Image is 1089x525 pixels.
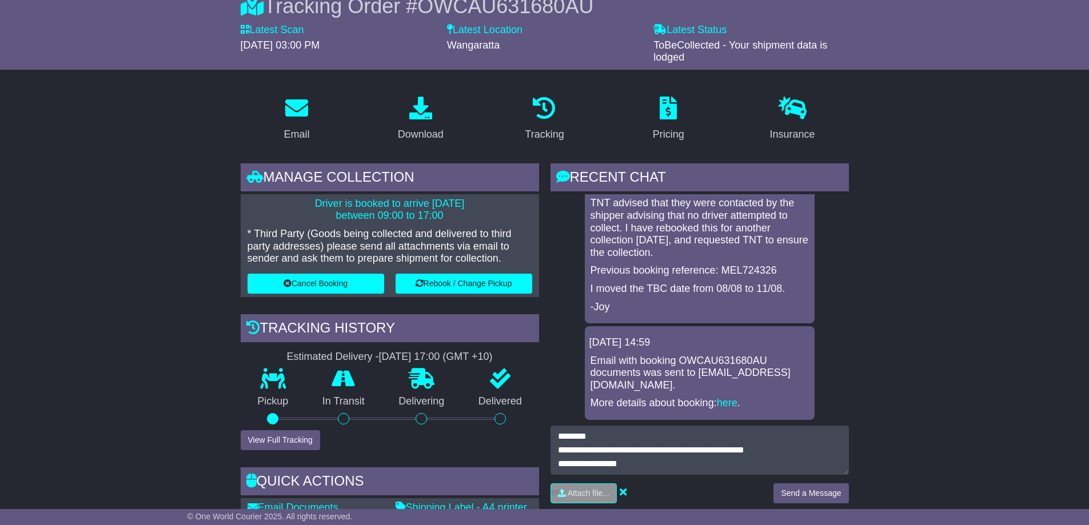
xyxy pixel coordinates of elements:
p: Delivered [461,395,539,408]
button: Send a Message [773,483,848,503]
div: Pricing [653,127,684,142]
button: Rebook / Change Pickup [396,274,532,294]
p: -Joy [591,301,809,314]
a: Download [390,93,451,146]
p: Driver is booked to arrive [DATE] between 09:00 to 17:00 [248,198,532,222]
div: Insurance [770,127,815,142]
div: [DATE] 17:00 (GMT +10) [379,351,493,363]
p: Email with booking OWCAU631680AU documents was sent to [EMAIL_ADDRESS][DOMAIN_NAME]. [591,355,809,392]
div: Email [284,127,309,142]
label: Latest Location [447,24,522,37]
a: Insurance [763,93,823,146]
div: Estimated Delivery - [241,351,539,363]
div: RECENT CHAT [551,163,849,194]
span: [DATE] 03:00 PM [241,39,320,51]
a: Pricing [645,93,692,146]
p: Previous booking reference: MEL724326 [591,264,809,277]
p: Delivering [382,395,462,408]
div: Manage collection [241,163,539,194]
p: TNT advised that they were contacted by the shipper advising that no driver attempted to collect.... [591,197,809,259]
a: Email Documents [248,502,338,513]
div: Quick Actions [241,467,539,498]
a: here [717,397,737,408]
p: In Transit [305,395,382,408]
a: Shipping Label - A4 printer [396,502,527,513]
div: Download [398,127,444,142]
button: View Full Tracking [241,430,320,450]
button: Cancel Booking [248,274,384,294]
p: I moved the TBC date from 08/08 to 11/08. [591,283,809,295]
a: Tracking [517,93,571,146]
div: Tracking history [241,314,539,345]
label: Latest Scan [241,24,304,37]
span: Wangaratta [447,39,500,51]
label: Latest Status [653,24,727,37]
p: Pickup [241,395,306,408]
span: © One World Courier 2025. All rights reserved. [188,512,353,521]
p: More details about booking: . [591,397,809,410]
p: * Third Party (Goods being collected and delivered to third party addresses) please send all atta... [248,228,532,265]
div: Tracking [525,127,564,142]
div: [DATE] 14:59 [589,336,810,349]
span: ToBeCollected - Your shipment data is lodged [653,39,827,63]
a: Email [276,93,317,146]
